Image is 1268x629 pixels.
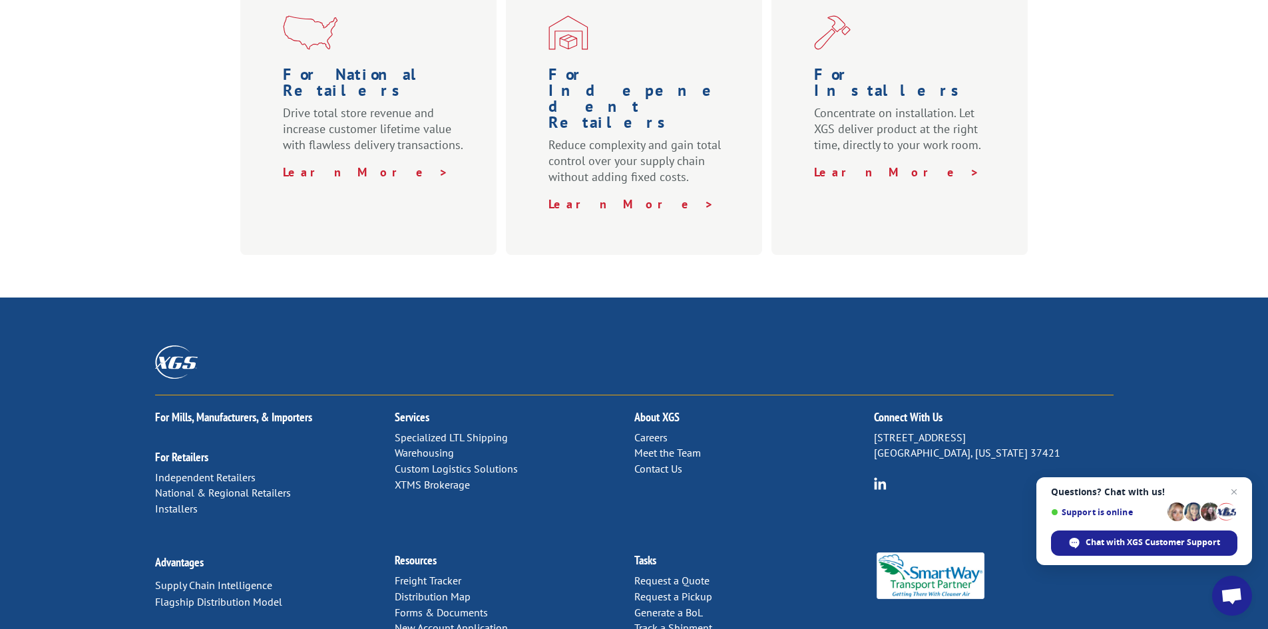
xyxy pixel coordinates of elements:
[395,431,508,444] a: Specialized LTL Shipping
[155,502,198,515] a: Installers
[395,462,518,475] a: Custom Logistics Solutions
[814,105,990,164] p: Concentrate on installation. Let XGS deliver product at the right time, directly to your work room.
[548,196,714,212] a: Learn More >
[155,449,208,465] a: For Retailers
[634,590,712,603] a: Request a Pickup
[874,430,1114,462] p: [STREET_ADDRESS] [GEOGRAPHIC_DATA], [US_STATE] 37421
[548,137,725,196] p: Reduce complexity and gain total control over your supply chain without adding fixed costs.
[155,409,312,425] a: For Mills, Manufacturers, & Importers
[548,67,725,137] h1: For Indepenedent Retailers
[283,105,470,164] p: Drive total store revenue and increase customer lifetime value with flawless delivery transactions.
[395,409,429,425] a: Services
[1086,536,1220,548] span: Chat with XGS Customer Support
[395,478,470,491] a: XTMS Brokerage
[1051,507,1163,517] span: Support is online
[634,409,680,425] a: About XGS
[814,67,990,105] h1: For Installers
[634,431,668,444] a: Careers
[155,595,282,608] a: Flagship Distribution Model
[155,486,291,499] a: National & Regional Retailers
[283,67,470,105] h1: For National Retailers
[155,471,256,484] a: Independent Retailers
[283,15,337,50] img: xgs-icon-nationwide-reach-red
[874,477,887,490] img: group-6
[1051,487,1237,497] span: Questions? Chat with us!
[548,15,588,50] img: XGS_Icon_SMBFlooringRetailer_Red
[155,554,204,570] a: Advantages
[283,164,449,180] a: Learn More >
[155,578,272,592] a: Supply Chain Intelligence
[814,15,851,50] img: XGS_Icon_Installers_Red
[634,462,682,475] a: Contact Us
[814,164,980,180] a: Learn More >
[395,574,461,587] a: Freight Tracker
[634,606,703,619] a: Generate a BoL
[634,446,701,459] a: Meet the Team
[395,552,437,568] a: Resources
[1212,576,1252,616] a: Open chat
[874,552,988,599] img: Smartway_Logo
[1051,530,1237,556] span: Chat with XGS Customer Support
[395,606,488,619] a: Forms & Documents
[395,446,454,459] a: Warehousing
[155,345,198,378] img: XGS_Logos_ALL_2024_All_White
[634,574,710,587] a: Request a Quote
[395,590,471,603] a: Distribution Map
[874,411,1114,430] h2: Connect With Us
[634,554,874,573] h2: Tasks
